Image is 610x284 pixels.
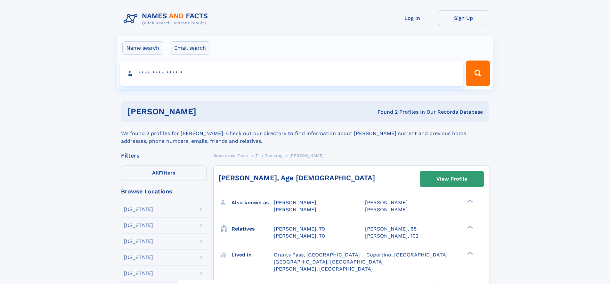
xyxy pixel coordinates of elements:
span: T [256,153,258,158]
a: T [256,151,258,159]
span: [PERSON_NAME] [365,199,408,206]
span: Cupertino, [GEOGRAPHIC_DATA] [366,252,448,258]
div: [US_STATE] [124,255,153,260]
a: Names and Facts [213,151,248,159]
span: [PERSON_NAME] [365,207,408,213]
div: ❯ [466,199,473,203]
div: [US_STATE] [124,223,153,228]
label: Email search [170,41,210,55]
label: Name search [122,41,163,55]
div: [US_STATE] [124,271,153,276]
span: [PERSON_NAME] [274,207,316,213]
div: View Profile [436,172,467,186]
span: [PERSON_NAME] [274,199,316,206]
a: [PERSON_NAME], 65 [365,225,417,232]
label: Filters [121,166,207,181]
div: Filters [121,153,207,158]
span: [PERSON_NAME] [289,153,324,158]
a: [PERSON_NAME], 70 [274,232,325,239]
span: [PERSON_NAME], [GEOGRAPHIC_DATA] [274,266,373,272]
div: [US_STATE] [124,239,153,244]
button: Search Button [466,61,490,86]
div: [US_STATE] [124,207,153,212]
div: Found 2 Profiles In Our Records Database [287,109,483,116]
div: We found 2 profiles for [PERSON_NAME]. Check out our directory to find information about [PERSON_... [121,122,489,145]
a: Tomorug [265,151,282,159]
a: [PERSON_NAME], 102 [365,232,419,239]
div: ❯ [466,225,473,229]
span: Grants Pass, [GEOGRAPHIC_DATA] [274,252,360,258]
span: [GEOGRAPHIC_DATA], [GEOGRAPHIC_DATA] [274,259,384,265]
a: Sign Up [438,10,489,26]
input: search input [120,61,463,86]
h3: Lived in [232,249,274,260]
h1: [PERSON_NAME] [127,108,287,116]
a: [PERSON_NAME], Age [DEMOGRAPHIC_DATA] [219,174,375,182]
a: [PERSON_NAME], 79 [274,225,325,232]
h3: Relatives [232,223,274,234]
div: ❯ [466,251,473,255]
a: View Profile [420,171,484,187]
a: Log In [387,10,438,26]
span: All [152,170,159,176]
div: Browse Locations [121,189,207,194]
h3: Also known as [232,197,274,208]
img: Logo Names and Facts [121,10,213,28]
span: Tomorug [265,153,282,158]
